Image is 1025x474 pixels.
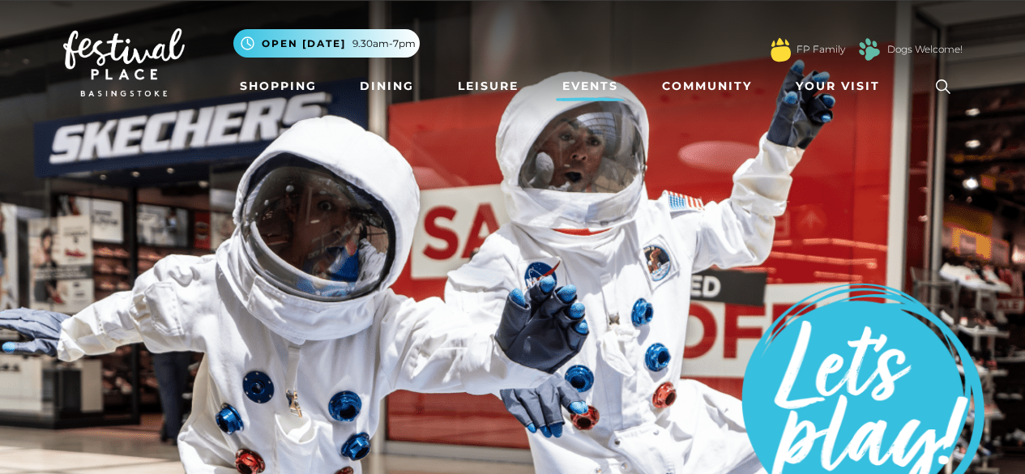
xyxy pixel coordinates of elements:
span: 9.30am-7pm [352,36,416,51]
a: Shopping [233,71,323,101]
a: Events [556,71,625,101]
a: Your Visit [789,71,895,101]
a: Dining [353,71,421,101]
a: FP Family [797,42,845,57]
span: Your Visit [796,78,880,95]
a: Community [656,71,758,101]
img: Festival Place Logo [63,28,185,96]
button: Open [DATE] 9.30am-7pm [233,29,420,58]
a: Leisure [451,71,525,101]
a: Dogs Welcome! [887,42,963,57]
span: Open [DATE] [262,36,346,51]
